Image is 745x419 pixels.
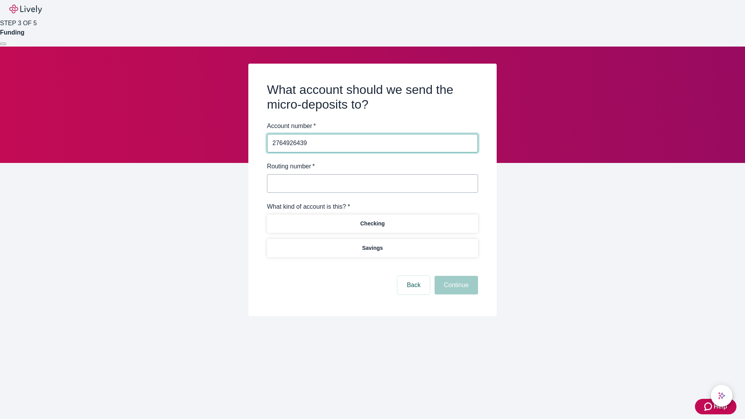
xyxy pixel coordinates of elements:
svg: Zendesk support icon [704,402,714,411]
button: Back [397,276,430,294]
label: Account number [267,121,316,131]
p: Savings [362,244,383,252]
p: Checking [360,220,385,228]
button: Checking [267,215,478,233]
svg: Lively AI Assistant [718,392,726,400]
button: Zendesk support iconHelp [695,399,736,414]
button: chat [711,385,733,407]
label: Routing number [267,162,315,171]
img: Lively [9,5,42,14]
button: Savings [267,239,478,257]
span: Help [714,402,727,411]
label: What kind of account is this? * [267,202,350,211]
h2: What account should we send the micro-deposits to? [267,82,478,112]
